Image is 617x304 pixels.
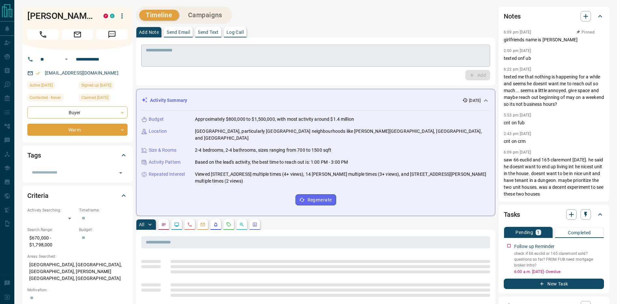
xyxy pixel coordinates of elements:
[226,222,231,227] svg: Requests
[195,171,490,185] p: Viewed [STREET_ADDRESS] multiple times (4+ views), 14 [PERSON_NAME] multiple times (3+ views), an...
[110,14,115,18] div: condos.ca
[27,11,94,21] h1: [PERSON_NAME]
[27,259,128,284] p: [GEOGRAPHIC_DATA], [GEOGRAPHIC_DATA], [GEOGRAPHIC_DATA], [PERSON_NAME][GEOGRAPHIC_DATA], [GEOGRAP...
[62,29,93,40] span: Email
[174,222,179,227] svg: Lead Browsing Activity
[36,71,40,76] svg: Email Verified
[504,55,604,62] p: texted onf ub
[515,230,533,235] p: Pending
[150,97,187,104] p: Activity Summary
[27,207,76,213] p: Actively Searching:
[182,10,229,21] button: Campaigns
[504,30,531,35] p: 6:09 pm [DATE]
[504,74,604,108] p: texted me that nothing is happening for a while and seems he doesnt want me to reach out so much....
[27,188,128,203] div: Criteria
[504,119,604,126] p: cnt on fub
[45,70,118,76] a: [EMAIL_ADDRESS][DOMAIN_NAME]
[79,227,128,233] p: Budget:
[537,230,540,235] p: 1
[79,207,128,213] p: Timeframe:
[27,227,76,233] p: Search Range:
[79,94,128,103] div: Mon Jan 06 2025
[504,67,531,72] p: 6:22 pm [DATE]
[504,207,604,222] div: Tasks
[139,30,159,35] p: Add Note
[195,116,354,123] p: Approximately $800,000 to $1,500,000, with most activity around $1.4 million
[576,29,595,35] button: Pinned
[96,29,128,40] span: Message
[27,147,128,163] div: Tags
[167,30,190,35] p: Send Email
[30,82,53,89] span: Active [DATE]
[81,94,108,101] span: Claimed [DATE]
[195,128,490,142] p: [GEOGRAPHIC_DATA], particularly [GEOGRAPHIC_DATA] neighbourhoods like [PERSON_NAME][GEOGRAPHIC_DA...
[514,251,604,268] p: check if 66 euclid or 165 claremont sold? questions so far? FROM FUB need mortgage broker intro?
[514,243,555,250] p: Follow up Reminder
[27,106,128,118] div: Buyer
[504,138,604,145] p: cnt on crm
[504,157,604,198] p: saw 66 euclid and 165 claremont [DATE]. he said he doesnt want to end up living int he nicest uni...
[504,209,520,220] h2: Tasks
[27,82,76,91] div: Fri Aug 22 2025
[149,147,177,154] p: Size & Rooms
[239,222,244,227] svg: Opportunities
[213,222,218,227] svg: Listing Alerts
[27,124,128,136] div: Warm
[504,113,531,117] p: 5:53 pm [DATE]
[226,30,244,35] p: Log Call
[139,222,144,227] p: All
[504,36,604,43] p: girlfriends name is [PERSON_NAME]
[198,30,219,35] p: Send Text
[27,150,41,160] h2: Tags
[504,8,604,24] div: Notes
[27,233,76,250] p: $670,000 - $1,798,000
[139,10,179,21] button: Timeline
[504,150,531,155] p: 6:09 pm [DATE]
[149,128,167,135] p: Location
[252,222,257,227] svg: Agent Actions
[295,194,336,205] button: Regenerate
[161,222,166,227] svg: Notes
[62,55,70,63] button: Open
[195,147,331,154] p: 2-4 bedrooms, 2-4 bathrooms, sizes ranging from 700 to 1500 sqft
[30,94,61,101] span: Contacted - Never
[103,14,108,18] div: property.ca
[79,82,128,91] div: Mon Jan 06 2025
[27,190,48,201] h2: Criteria
[27,287,128,293] p: Motivation:
[116,168,125,177] button: Open
[149,171,185,178] p: Repeated Interest
[504,279,604,289] button: New Task
[187,222,192,227] svg: Calls
[27,29,59,40] span: Call
[504,11,521,21] h2: Notes
[504,131,531,136] p: 2:43 pm [DATE]
[568,230,591,235] p: Completed
[27,254,128,259] p: Areas Searched:
[200,222,205,227] svg: Emails
[504,48,531,53] p: 2:00 pm [DATE]
[149,159,181,166] p: Activity Pattern
[195,159,348,166] p: Based on the lead's activity, the best time to reach out is: 1:00 PM - 3:00 PM
[469,98,481,104] p: [DATE]
[149,116,164,123] p: Budget
[81,82,111,89] span: Signed up [DATE]
[142,94,490,106] div: Activity Summary[DATE]
[514,269,604,275] p: 6:00 a.m. [DATE] - Overdue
